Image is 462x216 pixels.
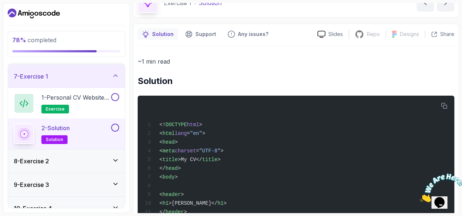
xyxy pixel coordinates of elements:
span: > [184,209,187,215]
span: > [175,174,178,180]
p: Share [440,31,454,38]
span: title [202,157,218,163]
button: 8-Exercise 2 [8,149,125,173]
button: 7-Exercise 1 [8,65,125,88]
span: head [162,139,175,145]
p: Designs [400,31,419,38]
span: < [159,192,162,197]
p: Support [195,31,216,38]
span: <! [159,122,166,128]
span: completed [12,36,56,44]
span: > [178,165,181,171]
span: 78 % [12,36,26,44]
span: > [175,139,178,145]
span: exercise [46,106,65,112]
span: </ [159,209,166,215]
span: header [166,209,184,215]
a: Slides [312,31,349,38]
span: "en" [190,131,202,136]
p: Repo [367,31,380,38]
span: >My CV</ [178,157,202,163]
button: notes button [138,28,178,40]
p: Slides [328,31,343,38]
button: 2-Solutionsolution [14,124,119,144]
span: < [159,200,162,206]
span: html [187,122,199,128]
span: lang [175,131,187,136]
iframe: chat widget [417,171,462,205]
span: meta [162,148,175,154]
span: > [218,157,220,163]
span: header [162,192,181,197]
span: html [162,131,175,136]
span: < [159,139,162,145]
span: >[PERSON_NAME]</ [169,200,217,206]
span: </ [159,165,166,171]
span: > [202,131,205,136]
button: Support button [181,28,220,40]
span: title [162,157,178,163]
h3: 10 - Exercise 4 [14,204,52,213]
span: = [187,131,190,136]
span: < [159,157,162,163]
span: "UTF-8" [199,148,220,154]
p: 1 - Personal CV Website Exercise [41,93,110,102]
span: solution [46,137,63,143]
button: 1-Personal CV Website Exerciseexercise [14,93,119,113]
p: 2 - Solution [41,124,70,132]
span: < [159,131,162,136]
h3: 7 - Exercise 1 [14,72,48,81]
span: > [199,122,202,128]
button: 9-Exercise 3 [8,173,125,196]
a: Dashboard [8,8,60,19]
button: Feedback button [223,28,273,40]
p: ~1 min read [138,56,454,67]
span: head [166,165,178,171]
span: body [162,174,175,180]
span: < [159,148,162,154]
span: h1 [162,200,169,206]
span: > [220,148,223,154]
span: > [223,200,226,206]
span: > [181,192,184,197]
h2: Solution [138,75,454,87]
p: Any issues? [238,31,268,38]
button: Share [425,31,454,38]
p: Solution [152,31,174,38]
span: h1 [218,200,224,206]
span: charset [175,148,196,154]
img: Chat attention grabber [3,3,48,32]
h3: 9 - Exercise 3 [14,180,49,189]
span: = [196,148,199,154]
span: DOCTYPE [166,122,187,128]
span: < [159,174,162,180]
h3: 8 - Exercise 2 [14,157,49,165]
